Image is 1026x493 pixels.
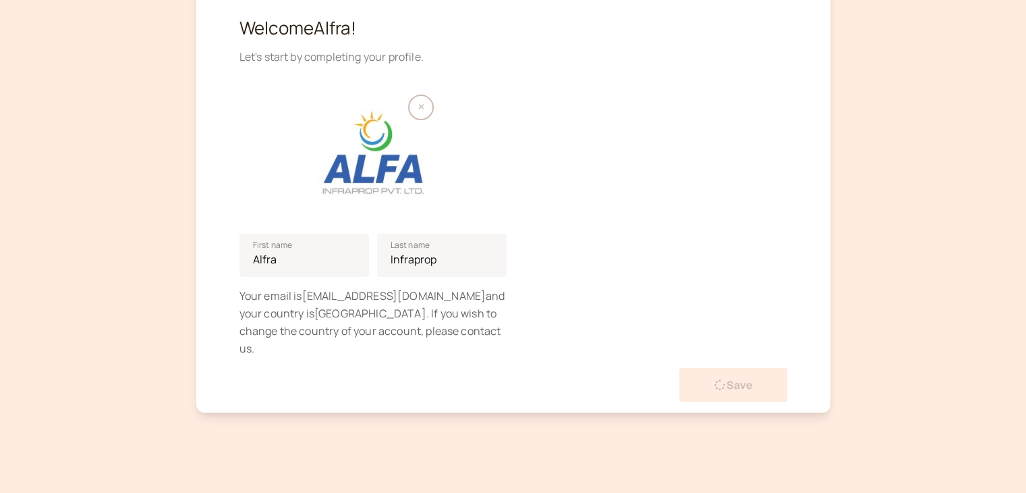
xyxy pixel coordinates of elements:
iframe: Chat Widget [959,428,1026,493]
span: Save [726,378,753,392]
input: First name [239,234,369,277]
button: Save [679,368,787,402]
div: Your email is [EMAIL_ADDRESS][DOMAIN_NAME] and your country is [GEOGRAPHIC_DATA] . If you wish to... [239,288,507,358]
div: Let's start by completing your profile. [239,49,787,66]
span: Last name [391,238,430,252]
span: First name [253,238,293,252]
h2: Welcome Alfra ! [239,18,787,38]
input: Last name [377,234,507,277]
button: Remove [408,95,434,120]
